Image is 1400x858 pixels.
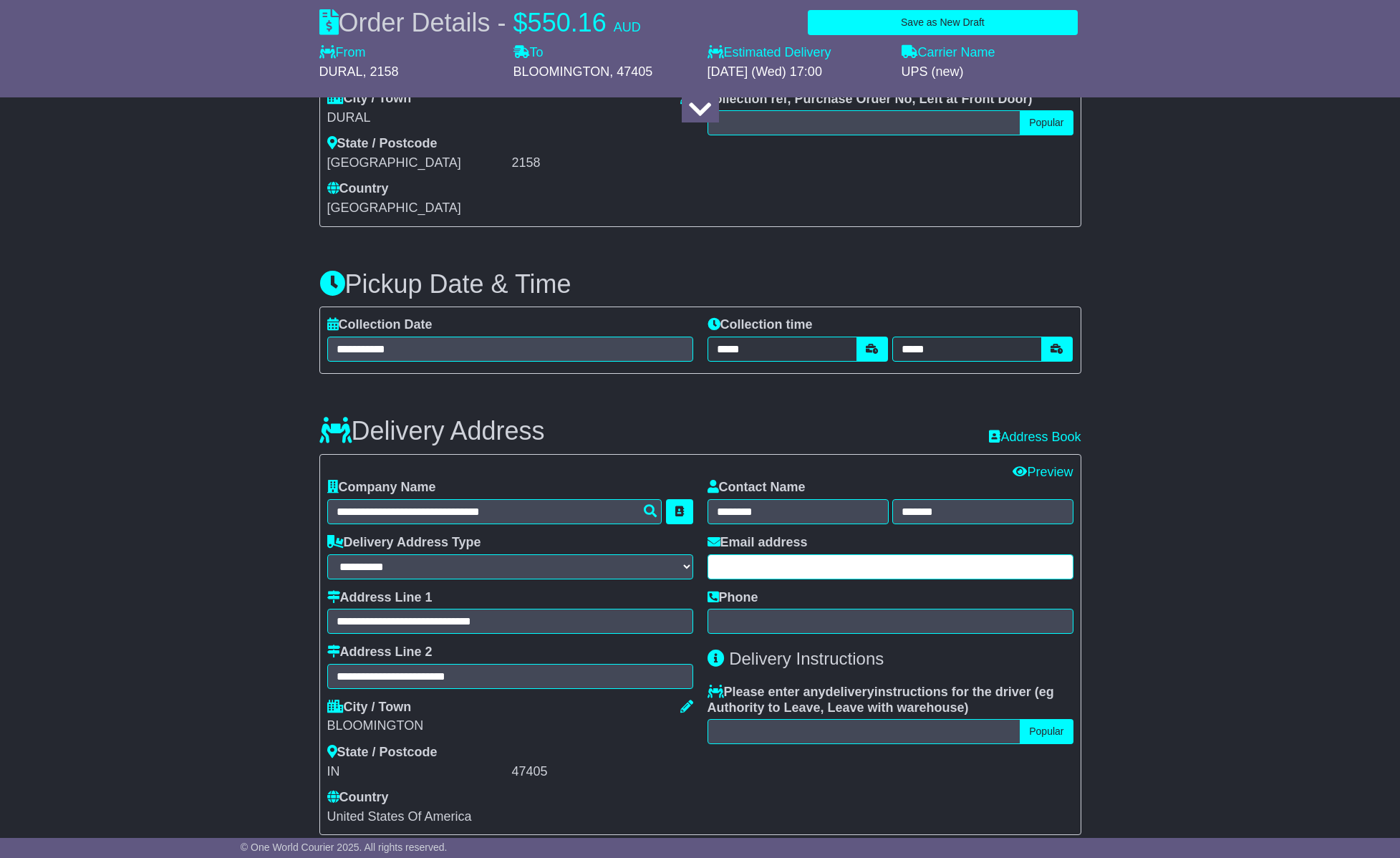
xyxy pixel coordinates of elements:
span: , 2158 [363,64,399,79]
div: [GEOGRAPHIC_DATA] [327,155,508,171]
span: 550.16 [528,8,607,37]
label: Phone [708,590,758,606]
label: Estimated Delivery [708,45,887,61]
button: Popular [1020,719,1073,744]
label: State / Postcode [327,136,438,152]
label: Company Name [327,480,436,496]
span: DURAL [319,64,363,79]
a: Preview [1013,465,1073,479]
div: [DATE] (Wed) 17:00 [708,64,887,80]
span: eg Authority to Leave, Leave with warehouse [708,685,1054,715]
label: To [513,45,544,61]
label: Country [327,790,389,806]
div: DURAL [327,110,693,126]
label: City / Town [327,91,412,107]
span: [GEOGRAPHIC_DATA] [327,201,461,215]
label: City / Town [327,700,412,715]
div: 47405 [512,764,693,780]
span: $ [513,8,528,37]
div: IN [327,764,508,780]
div: Order Details - [319,7,641,38]
span: delivery [826,685,874,699]
span: © One World Courier 2025. All rights reserved. [241,842,448,853]
span: Delivery Instructions [729,649,884,668]
label: Please enter any instructions for the driver ( ) [708,685,1073,715]
label: Collection time [708,317,813,333]
div: BLOOMINGTON [327,718,693,734]
span: AUD [614,20,641,34]
h3: Delivery Address [319,417,545,445]
button: Save as New Draft [808,10,1077,35]
label: Collection Date [327,317,433,333]
span: BLOOMINGTON [513,64,610,79]
label: Carrier Name [902,45,995,61]
label: Address Line 2 [327,645,433,660]
label: Delivery Address Type [327,535,481,551]
span: United States Of America [327,809,472,824]
div: 2158 [512,155,693,171]
label: From [319,45,366,61]
label: State / Postcode [327,745,438,761]
span: , 47405 [609,64,652,79]
label: Country [327,181,389,197]
button: Popular [1020,110,1073,135]
label: Address Line 1 [327,590,433,606]
label: Contact Name [708,480,806,496]
h3: Pickup Date & Time [319,270,1081,299]
label: Email address [708,535,808,551]
a: Address Book [989,430,1081,444]
div: UPS (new) [902,64,1081,80]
